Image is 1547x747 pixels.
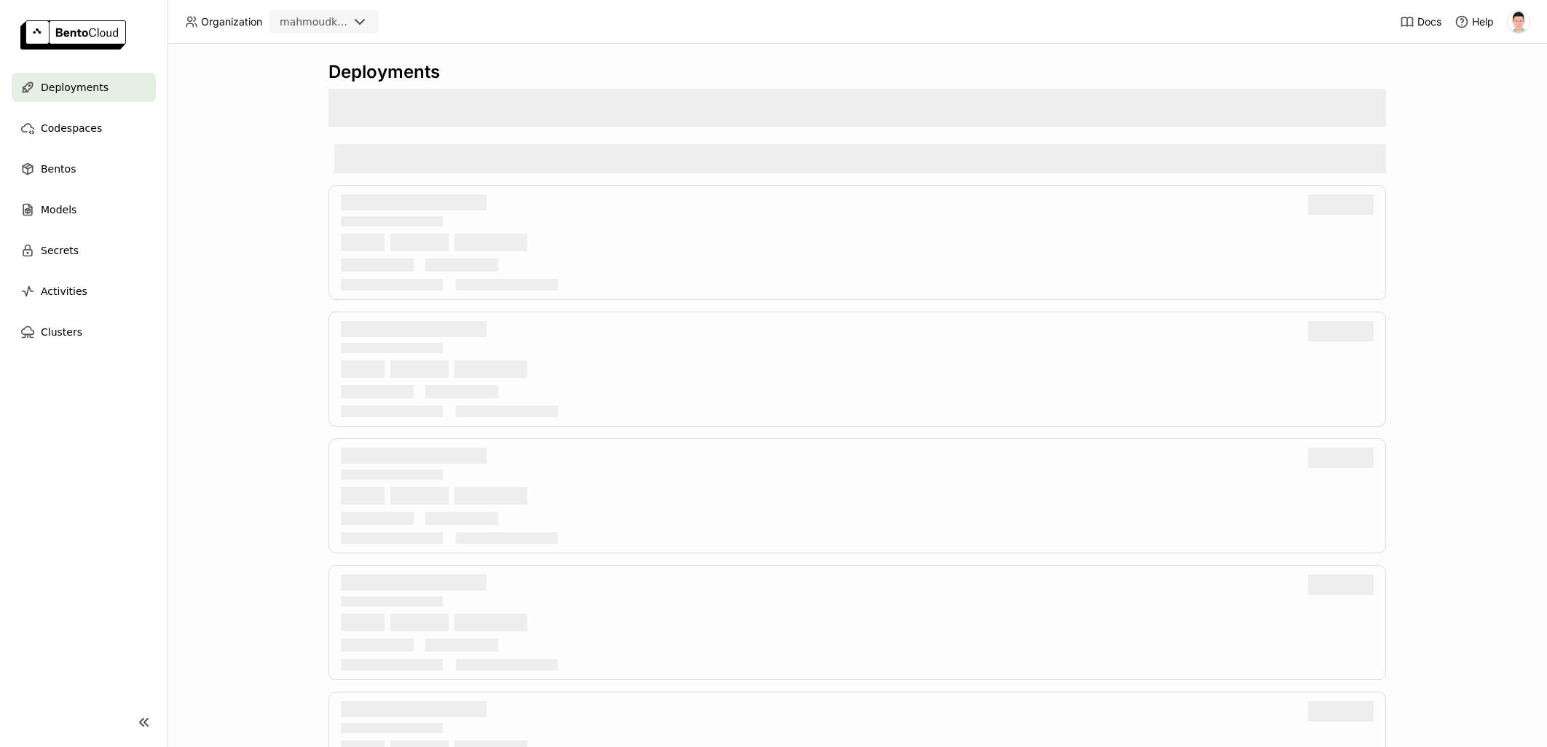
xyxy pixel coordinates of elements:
span: Help [1472,15,1494,28]
a: Docs [1400,15,1441,29]
a: Models [12,195,156,224]
div: Deployments [328,61,1386,83]
a: Activities [12,277,156,306]
span: Organization [201,15,262,28]
span: Clusters [41,323,82,341]
span: Activities [41,282,87,300]
span: Deployments [41,79,109,96]
a: Bentos [12,154,156,183]
span: Models [41,201,76,218]
div: Help [1455,15,1494,29]
img: logo [20,20,126,50]
a: Clusters [12,317,156,347]
span: Docs [1417,15,1441,28]
span: Secrets [41,242,79,259]
a: Secrets [12,236,156,265]
span: Bentos [41,160,76,178]
div: mahmoudkandeel [280,15,348,29]
img: Mahmoud Kandeel [1508,11,1530,33]
span: Codespaces [41,119,102,137]
input: Selected mahmoudkandeel. [350,15,351,30]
